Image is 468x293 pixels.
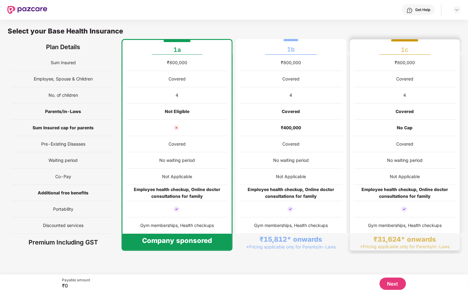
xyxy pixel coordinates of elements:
div: Plan Details [12,39,114,55]
div: ₹0 [62,283,91,289]
img: cover_tick.svg [287,205,294,213]
div: Not Eligible [165,108,189,115]
span: Employee, Spouse & Children [34,73,93,85]
span: Co-Pay [55,171,71,182]
span: Pre-Existing Diseases [41,138,85,150]
img: cover_tick.svg [173,205,180,213]
div: No waiting period [159,157,195,164]
span: Sum Insured [51,57,76,68]
div: Covered [168,141,186,147]
div: Covered [282,141,300,147]
div: Premium Including GST [12,234,114,251]
img: New Pazcare Logo [7,6,47,14]
div: Employee health checkup, Online doctor consultations for family [126,186,227,200]
div: ₹800,000 [395,59,415,66]
div: Get Help [415,7,430,12]
div: Employee health checkup, Online doctor consultations for family [240,186,342,200]
div: *Pricing applicable only for Parents/in-Laws [246,244,336,250]
span: Discounted services [43,220,83,231]
div: Covered [168,76,186,82]
div: Covered [282,108,300,115]
div: ₹15,812* onwards [260,235,322,244]
span: Portability [53,203,73,215]
div: Covered [396,108,414,115]
div: Gym memberships, Health checkups [254,222,328,229]
div: Payable amount [62,278,91,283]
div: No Cap [397,124,413,131]
img: cover_tick.svg [400,205,408,213]
div: Not Applicable [162,173,192,180]
div: 4 [176,92,178,99]
div: ₹31,624* onwards [373,235,436,244]
div: Covered [282,76,300,82]
div: No waiting period [273,157,309,164]
img: svg+xml;base64,PHN2ZyBpZD0iSGVscC0zMngzMiIgeG1sbnM9Imh0dHA6Ly93d3cudzMub3JnLzIwMDAvc3ZnIiB3aWR0aD... [407,7,413,14]
div: 1b [287,41,295,53]
div: ₹400,000 [281,124,301,131]
div: Employee health checkup, Online doctor consultations for family [354,186,456,200]
div: Gym memberships, Health checkups [140,222,214,229]
div: Gym memberships, Health checkups [368,222,442,229]
div: ₹800,000 [281,59,301,66]
div: 4 [404,92,406,99]
span: Parents/in-Laws [45,106,81,117]
img: svg+xml;base64,PHN2ZyBpZD0iRHJvcGRvd24tMzJ4MzIiIHhtbG5zPSJodHRwOi8vd3d3LnczLm9yZy8yMDAwL3N2ZyIgd2... [454,7,459,12]
span: Additional free benefits [38,187,88,199]
div: Select your Base Health Insurance [8,27,460,39]
div: ₹800,000 [167,59,187,66]
div: 1a [173,41,181,53]
span: No. of children [48,89,78,101]
div: Not Applicable [276,173,306,180]
div: Covered [396,76,413,82]
div: Covered [396,141,413,147]
div: No waiting period [387,157,423,164]
img: not_cover_cross.svg [173,124,180,131]
div: *Pricing applicable only for Parents/in-Laws [360,244,450,249]
button: Next [380,278,406,290]
div: 1c [401,41,409,53]
div: Not Applicable [390,173,420,180]
span: Waiting period [48,154,78,166]
span: Sum Insured cap for parents [33,122,94,134]
div: Company sponsored [142,236,212,245]
div: 4 [290,92,292,99]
